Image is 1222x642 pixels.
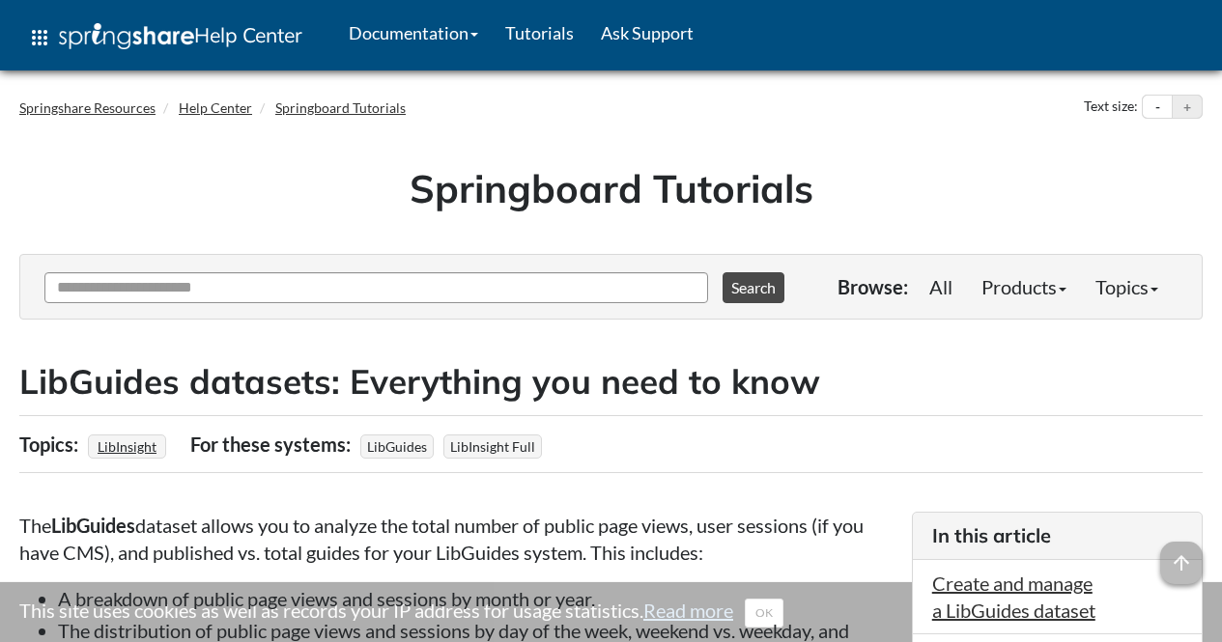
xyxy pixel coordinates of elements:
a: Products [967,267,1081,306]
span: apps [28,26,51,49]
a: Documentation [335,9,492,57]
a: Create and manage a LibGuides dataset [932,572,1095,622]
img: Springshare [59,23,194,49]
div: For these systems: [190,426,355,462]
h3: In this article [932,522,1182,549]
a: apps Help Center [14,9,316,67]
div: Text size: [1080,95,1142,120]
button: Decrease text size [1143,96,1172,119]
a: Tutorials [492,9,587,57]
a: LibInsight [95,433,159,461]
a: Springshare Resources [19,99,156,116]
span: Help Center [194,22,302,47]
span: arrow_upward [1160,542,1203,584]
h2: LibGuides datasets: Everything you need to know [19,358,1203,405]
a: Ask Support [587,9,707,57]
a: All [915,267,967,306]
p: Browse: [838,273,908,300]
p: The dataset allows you to analyze the total number of public page views, user sessions (if you ha... [19,512,893,566]
a: Topics [1081,267,1173,306]
span: LibInsight Full [443,434,542,459]
a: Springboard Tutorials [275,99,406,116]
button: Increase text size [1173,96,1202,119]
button: Search [723,272,784,303]
li: A breakdown of public page views and sessions by month or year. [58,585,893,612]
div: Topics: [19,426,83,462]
span: LibGuides [360,434,434,459]
strong: LibGuides [51,514,135,537]
h1: Springboard Tutorials [34,161,1188,215]
a: arrow_upward [1160,544,1203,567]
a: Help Center [179,99,252,116]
